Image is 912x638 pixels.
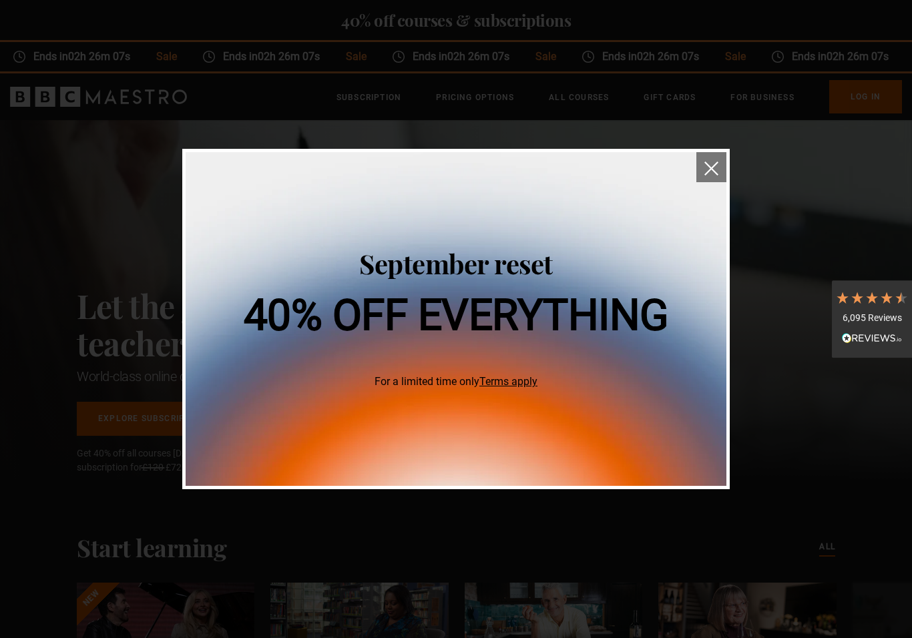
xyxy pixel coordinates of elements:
[835,332,909,348] div: Read All Reviews
[835,312,909,325] div: 6,095 Reviews
[359,246,553,281] span: September reset
[842,333,902,342] img: REVIEWS.io
[479,375,537,388] a: Terms apply
[186,152,726,486] img: 40% off everything
[244,374,669,390] span: For a limited time only
[832,280,912,358] div: 6,095 ReviewsRead All Reviews
[244,294,669,337] h1: 40% off everything
[696,152,726,182] button: close
[835,290,909,305] div: 4.7 Stars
